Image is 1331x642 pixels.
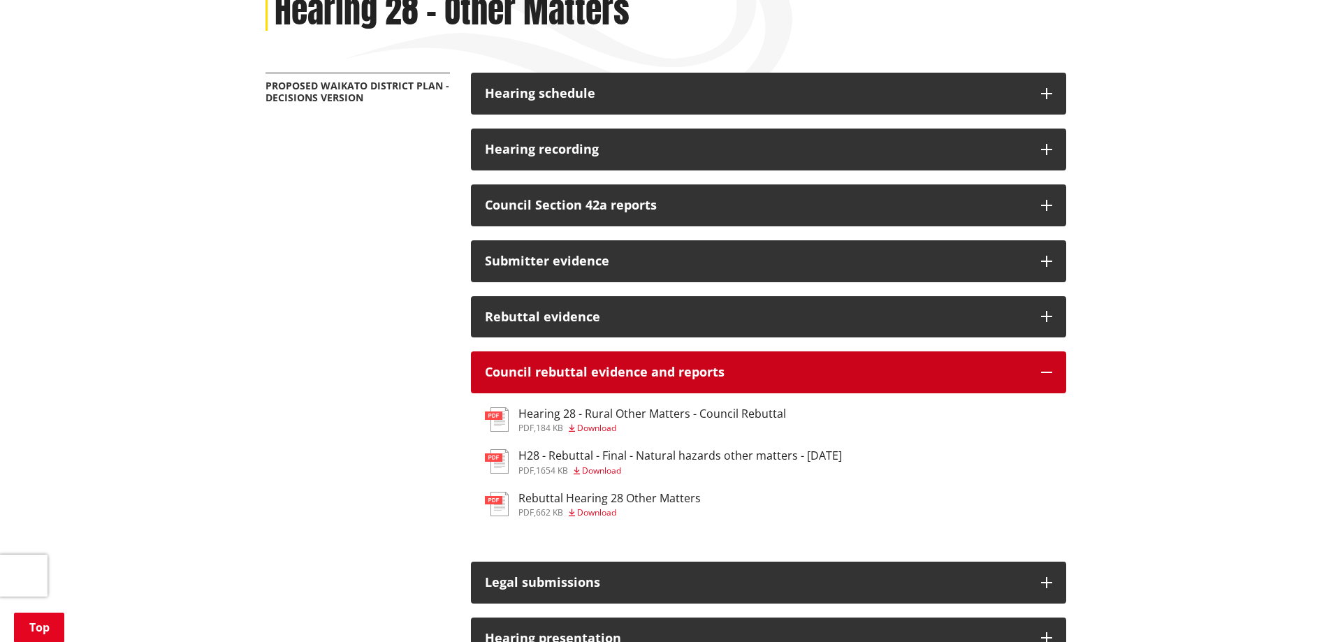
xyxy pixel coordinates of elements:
[485,492,509,516] img: document-pdf.svg
[582,465,621,476] span: Download
[485,310,1027,324] h3: Rebuttal evidence
[518,467,842,475] div: ,
[485,449,842,474] a: H28 - Rebuttal - Final - Natural hazards other matters - [DATE] pdf,1654 KB Download
[577,506,616,518] span: Download
[266,79,449,104] a: Proposed Waikato District Plan - Decisions Version
[485,576,1027,590] h3: Legal submissions
[536,422,563,434] span: 184 KB
[485,407,509,432] img: document-pdf.svg
[485,198,1027,212] h3: Council Section 42a reports
[471,562,1066,604] button: Legal submissions
[471,129,1066,170] button: Hearing recording
[485,143,1027,156] div: Hearing recording
[518,422,534,434] span: pdf
[518,506,534,518] span: pdf
[14,613,64,642] a: Top
[518,424,786,432] div: ,
[577,422,616,434] span: Download
[518,407,786,421] h3: Hearing 28 - Rural Other Matters - Council Rebuttal
[471,351,1066,393] button: Council rebuttal evidence and reports
[485,87,1027,101] h3: Hearing schedule
[536,465,568,476] span: 1654 KB
[471,240,1066,282] button: Submitter evidence
[485,254,1027,268] h3: Submitter evidence
[518,465,534,476] span: pdf
[471,296,1066,338] button: Rebuttal evidence
[485,449,509,474] img: document-pdf.svg
[471,73,1066,115] button: Hearing schedule
[518,492,701,505] h3: Rebuttal Hearing 28 Other Matters
[485,407,786,432] a: Hearing 28 - Rural Other Matters - Council Rebuttal pdf,184 KB Download
[518,509,701,517] div: ,
[471,184,1066,226] button: Council Section 42a reports
[485,492,701,517] a: Rebuttal Hearing 28 Other Matters pdf,662 KB Download
[536,506,563,518] span: 662 KB
[485,365,1027,379] h3: Council rebuttal evidence and reports
[518,449,842,462] h3: H28 - Rebuttal - Final - Natural hazards other matters - [DATE]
